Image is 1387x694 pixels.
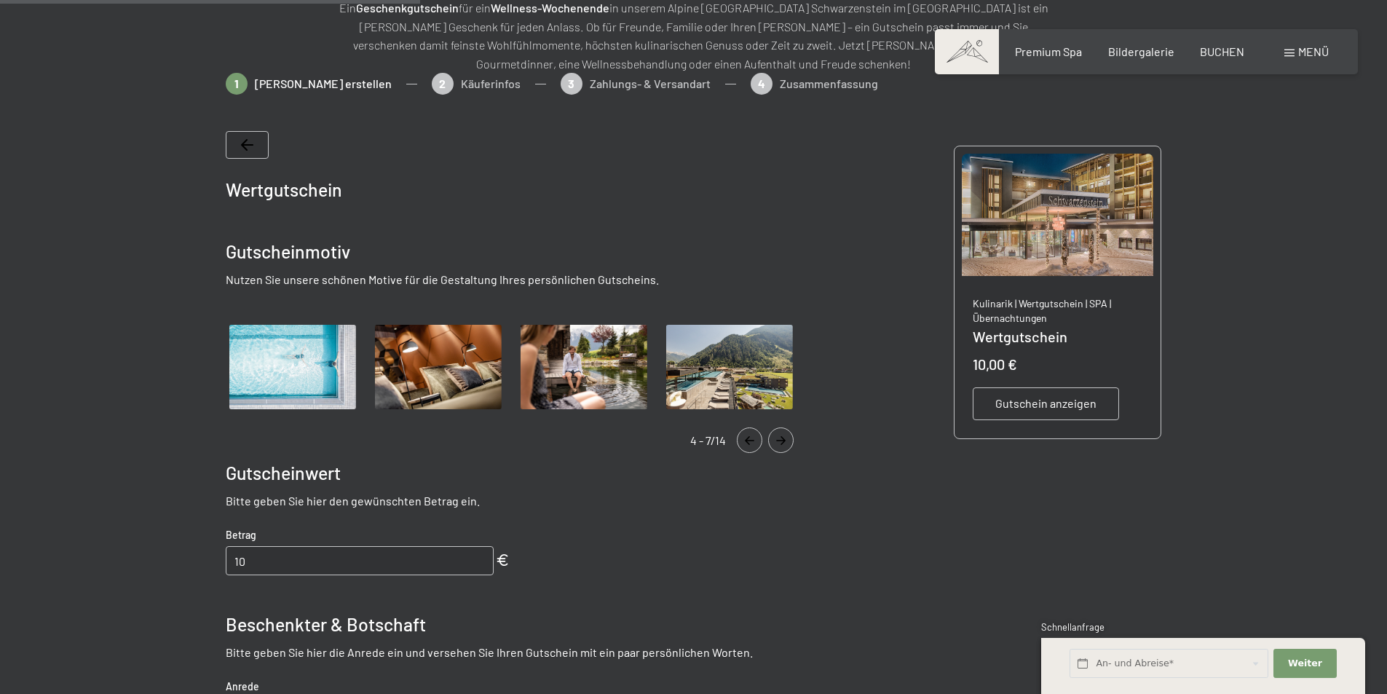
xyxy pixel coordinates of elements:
[491,1,609,15] strong: Wellness-Wochenende
[356,1,459,15] strong: Geschenkgutschein
[1108,44,1174,58] a: Bildergalerie
[1288,657,1322,670] span: Weiter
[1015,44,1082,58] a: Premium Spa
[1200,44,1244,58] a: BUCHEN
[1298,44,1329,58] span: Menü
[1041,621,1105,633] span: Schnellanfrage
[1273,649,1336,679] button: Weiter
